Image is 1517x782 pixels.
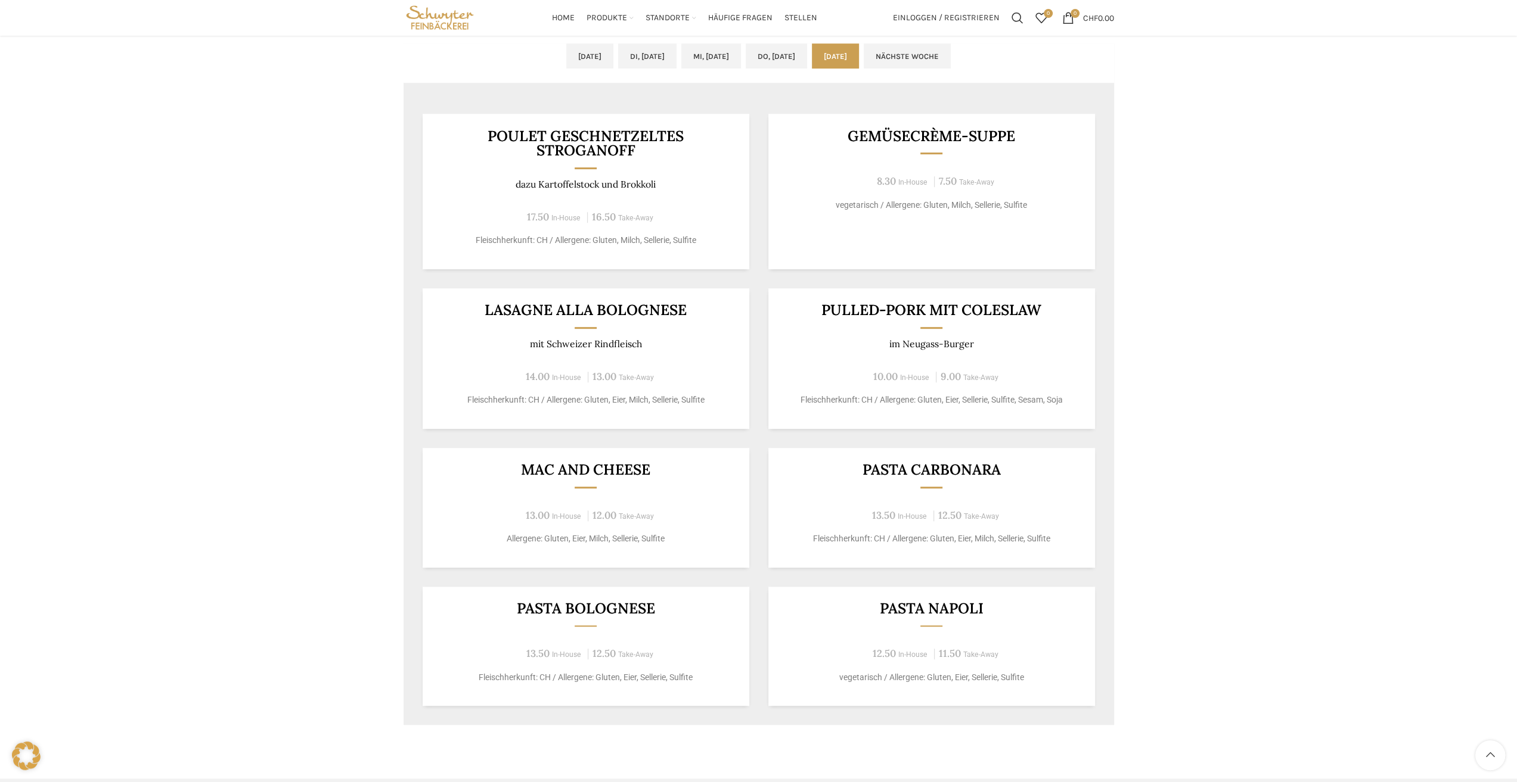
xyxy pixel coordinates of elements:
[873,647,896,660] span: 12.50
[552,512,581,521] span: In-House
[437,234,734,247] p: Fleischherkunft: CH / Allergene: Gluten, Milch, Sellerie, Sulfite
[783,338,1080,350] p: im Neugass-Burger
[898,650,927,659] span: In-House
[437,462,734,477] h3: Mac and Cheese
[404,12,477,22] a: Site logo
[1083,13,1114,23] bdi: 0.00
[1044,9,1053,18] span: 0
[898,178,927,186] span: In-House
[783,303,1080,317] h3: Pulled-Pork mit Coleslaw
[898,512,927,521] span: In-House
[873,370,898,383] span: 10.00
[877,175,896,188] span: 8.30
[552,6,575,30] a: Home
[963,650,998,659] span: Take-Away
[746,43,807,68] a: Do, [DATE]
[618,650,653,659] span: Take-Away
[783,671,1080,684] p: vegetarisch / Allergene: Gluten, Eier, Sellerie, Sulfite
[437,179,734,190] p: dazu Kartoffelstock und Brokkoli
[482,6,886,30] div: Main navigation
[1475,740,1505,770] a: Scroll to top button
[551,214,581,222] span: In-House
[708,13,773,24] span: Häufige Fragen
[864,43,951,68] a: Nächste Woche
[618,43,677,68] a: Di, [DATE]
[900,373,929,382] span: In-House
[592,647,616,660] span: 12.50
[783,199,1080,211] p: vegetarisch / Allergene: Gluten, Milch, Sellerie, Sulfite
[1083,13,1098,23] span: CHF
[619,373,654,382] span: Take-Away
[887,6,1006,30] a: Einloggen / Registrieren
[783,601,1080,616] h3: Pasta Napoli
[526,647,550,660] span: 13.50
[587,6,634,30] a: Produkte
[893,14,1000,22] span: Einloggen / Registrieren
[872,509,895,522] span: 13.50
[566,43,613,68] a: [DATE]
[708,6,773,30] a: Häufige Fragen
[783,462,1080,477] h3: Pasta Carbonara
[527,210,549,223] span: 17.50
[964,512,999,521] span: Take-Away
[1071,9,1079,18] span: 0
[437,394,734,406] p: Fleischherkunft: CH / Allergene: Gluten, Eier, Milch, Sellerie, Sulfite
[587,13,627,24] span: Produkte
[939,647,961,660] span: 11.50
[437,129,734,158] h3: Poulet Geschnetzeltes Stroganoff
[783,532,1080,545] p: Fleischherkunft: CH / Allergene: Gluten, Eier, Milch, Sellerie, Sulfite
[437,532,734,545] p: Allergene: Gluten, Eier, Milch, Sellerie, Sulfite
[646,13,690,24] span: Standorte
[681,43,741,68] a: Mi, [DATE]
[1056,6,1120,30] a: 0 CHF0.00
[812,43,859,68] a: [DATE]
[437,601,734,616] h3: Pasta Bolognese
[437,338,734,350] p: mit Schweizer Rindfleisch
[552,373,581,382] span: In-House
[552,13,575,24] span: Home
[592,509,616,522] span: 12.00
[526,509,550,522] span: 13.00
[619,512,654,521] span: Take-Away
[552,650,581,659] span: In-House
[618,214,653,222] span: Take-Away
[784,6,817,30] a: Stellen
[437,303,734,317] h3: LASAGNE ALLA BOLOGNESE
[1029,6,1053,30] div: Meine Wunschliste
[783,129,1080,144] h3: Gemüsecrème-Suppe
[592,370,616,383] span: 13.00
[1006,6,1029,30] a: Suchen
[592,210,616,223] span: 16.50
[526,370,550,383] span: 14.00
[1029,6,1053,30] a: 0
[959,178,994,186] span: Take-Away
[941,370,961,383] span: 9.00
[646,6,696,30] a: Standorte
[939,175,957,188] span: 7.50
[784,13,817,24] span: Stellen
[437,671,734,684] p: Fleischherkunft: CH / Allergene: Gluten, Eier, Sellerie, Sulfite
[963,373,998,382] span: Take-Away
[783,394,1080,406] p: Fleischherkunft: CH / Allergene: Gluten, Eier, Sellerie, Sulfite, Sesam, Soja
[938,509,961,522] span: 12.50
